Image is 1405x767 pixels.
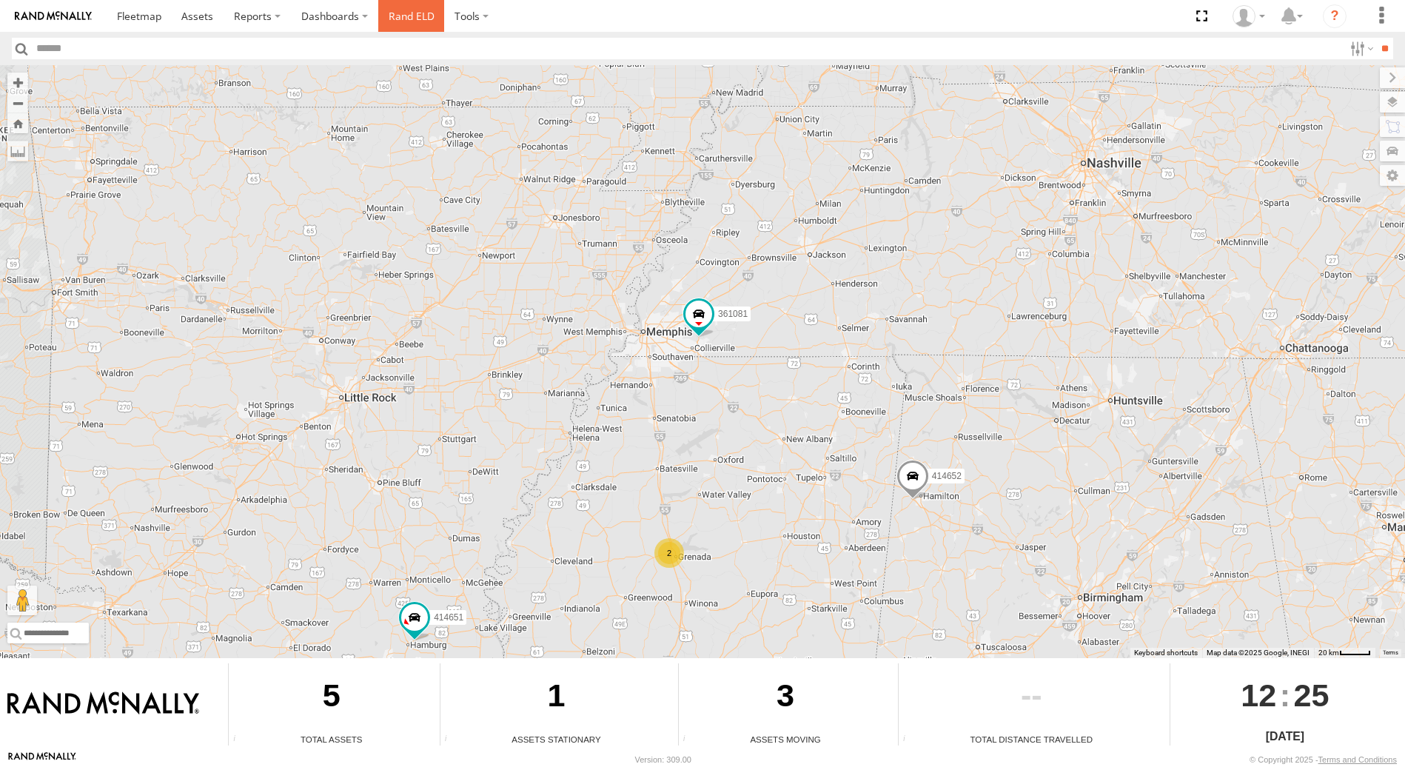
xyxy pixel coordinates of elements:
div: Total number of Enabled Assets [229,734,251,746]
label: Search Filter Options [1344,38,1376,59]
div: 1 [440,663,673,733]
span: 414652 [932,470,962,480]
div: Version: 309.00 [635,755,691,764]
div: © Copyright 2025 - [1250,755,1397,764]
div: Total distance travelled by all assets within specified date range and applied filters [899,734,921,746]
div: Gene Roberts [1227,5,1270,27]
span: 12 [1241,663,1276,727]
span: 20 km [1318,649,1339,657]
i: ? [1323,4,1347,28]
div: Total Distance Travelled [899,733,1164,746]
div: Assets Moving [679,733,893,746]
img: Rand McNally [7,691,199,717]
img: rand-logo.svg [15,11,92,21]
div: Total Assets [229,733,434,746]
button: Zoom in [7,73,28,93]
span: 25 [1293,663,1329,727]
div: 2 [654,538,684,568]
div: [DATE] [1170,728,1400,746]
div: Total number of assets current in transit. [679,734,701,746]
div: Total number of assets current stationary. [440,734,463,746]
label: Measure [7,141,28,161]
div: 5 [229,663,434,733]
button: Drag Pegman onto the map to open Street View [7,586,37,615]
button: Keyboard shortcuts [1134,648,1198,658]
button: Map Scale: 20 km per 39 pixels [1314,648,1375,658]
a: Terms and Conditions [1318,755,1397,764]
span: 414651 [434,612,463,622]
a: Terms (opens in new tab) [1383,649,1398,655]
span: 361081 [718,309,748,319]
button: Zoom out [7,93,28,113]
span: Map data ©2025 Google, INEGI [1207,649,1310,657]
label: Map Settings [1380,165,1405,186]
div: 3 [679,663,893,733]
div: Assets Stationary [440,733,673,746]
button: Zoom Home [7,113,28,133]
a: Visit our Website [8,752,76,767]
div: : [1170,663,1400,727]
